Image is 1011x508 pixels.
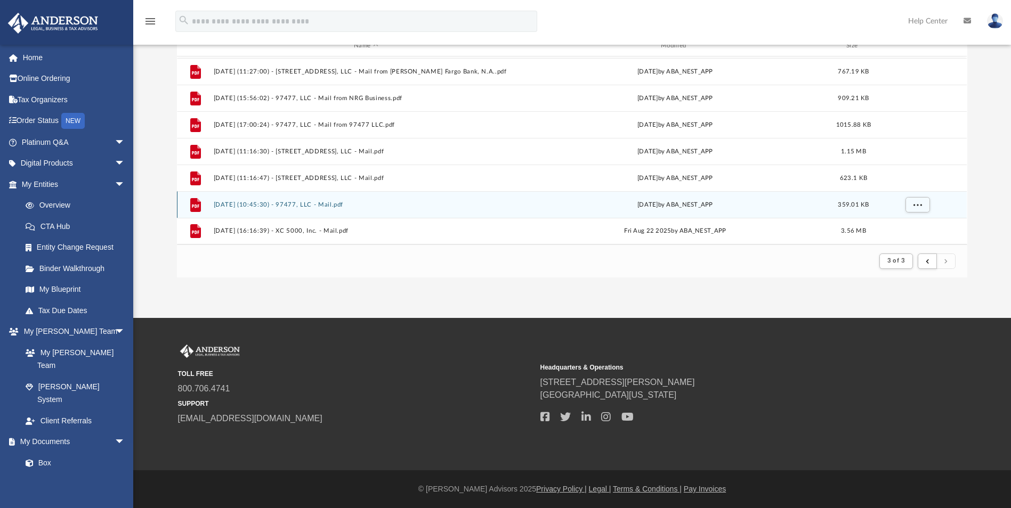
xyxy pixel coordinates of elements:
a: Client Referrals [15,410,136,431]
a: My Entitiesarrow_drop_down [7,174,141,195]
span: 623.1 KB [840,175,867,181]
a: My [PERSON_NAME] Team [15,342,131,376]
a: My Blueprint [15,279,136,300]
a: Privacy Policy | [536,485,587,493]
img: User Pic [987,13,1003,29]
a: 800.706.4741 [178,384,230,393]
div: id [182,41,208,51]
button: [DATE] (11:16:30) - [STREET_ADDRESS], LLC - Mail.pdf [214,148,519,155]
a: Tax Due Dates [15,300,141,321]
a: My [PERSON_NAME] Teamarrow_drop_down [7,321,136,342]
div: © [PERSON_NAME] Advisors 2025 [133,484,1011,495]
a: Digital Productsarrow_drop_down [7,153,141,174]
span: 3 of 3 [887,258,905,264]
button: [DATE] (15:56:02) - 97477, LLC - Mail from NRG Business.pdf [214,95,519,102]
i: menu [144,15,157,28]
div: Modified [523,41,828,51]
span: 767.19 KB [838,69,869,75]
small: Headquarters & Operations [540,363,895,372]
span: 1.15 MB [841,149,866,154]
div: Name [213,41,518,51]
span: arrow_drop_down [115,431,136,453]
button: [DATE] (10:45:30) - 97477, LLC - Mail.pdf [214,201,519,208]
span: 1015.88 KB [836,122,871,128]
div: id [880,41,955,51]
a: [GEOGRAPHIC_DATA][US_STATE] [540,390,677,399]
span: arrow_drop_down [115,321,136,343]
a: menu [144,20,157,28]
a: Home [7,47,141,68]
span: arrow_drop_down [115,174,136,195]
small: SUPPORT [178,399,533,408]
div: [DATE] by ABA_NEST_APP [523,94,828,103]
div: grid [177,56,967,244]
a: Tax Organizers [7,89,141,110]
a: Platinum Q&Aarrow_drop_down [7,132,141,153]
span: 3.56 MB [841,228,866,234]
a: My Documentsarrow_drop_down [7,431,136,453]
a: [PERSON_NAME] System [15,376,136,410]
span: 359.01 KB [838,202,869,208]
span: arrow_drop_down [115,132,136,153]
a: Order StatusNEW [7,110,141,132]
button: 3 of 3 [879,253,913,268]
div: [DATE] by ABA_NEST_APP [523,120,828,130]
div: [DATE] by ABA_NEST_APP [523,174,828,183]
div: [DATE] by ABA_NEST_APP [523,147,828,157]
a: Binder Walkthrough [15,258,141,279]
span: arrow_drop_down [115,153,136,175]
a: Online Ordering [7,68,141,89]
img: Anderson Advisors Platinum Portal [178,345,242,358]
div: Size [832,41,875,51]
button: [DATE] (11:27:00) - [STREET_ADDRESS], LLC - Mail from [PERSON_NAME] Fargo Bank, N.A..pdf [214,68,519,75]
div: Fri Aug 22 2025 by ABA_NEST_APP [523,227,828,236]
small: TOLL FREE [178,369,533,379]
a: Entity Change Request [15,237,141,258]
span: 909.21 KB [838,95,869,101]
a: Legal | [589,485,611,493]
a: Box [15,452,131,473]
button: [DATE] (11:16:47) - [STREET_ADDRESS], LLC - Mail.pdf [214,175,519,182]
img: Anderson Advisors Platinum Portal [5,13,101,34]
div: [DATE] by ABA_NEST_APP [523,200,828,210]
div: [DATE] by ABA_NEST_APP [523,67,828,77]
a: Overview [15,195,141,216]
a: Terms & Conditions | [613,485,682,493]
a: CTA Hub [15,216,141,237]
i: search [178,14,190,26]
button: More options [905,197,930,213]
button: [DATE] (16:16:39) - XC 5000, Inc. - Mail.pdf [214,228,519,235]
button: [DATE] (17:00:24) - 97477, LLC - Mail from 97477 LLC.pdf [214,121,519,128]
a: [STREET_ADDRESS][PERSON_NAME] [540,378,695,387]
a: [EMAIL_ADDRESS][DOMAIN_NAME] [178,414,322,423]
a: Pay Invoices [684,485,726,493]
div: NEW [61,113,85,129]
